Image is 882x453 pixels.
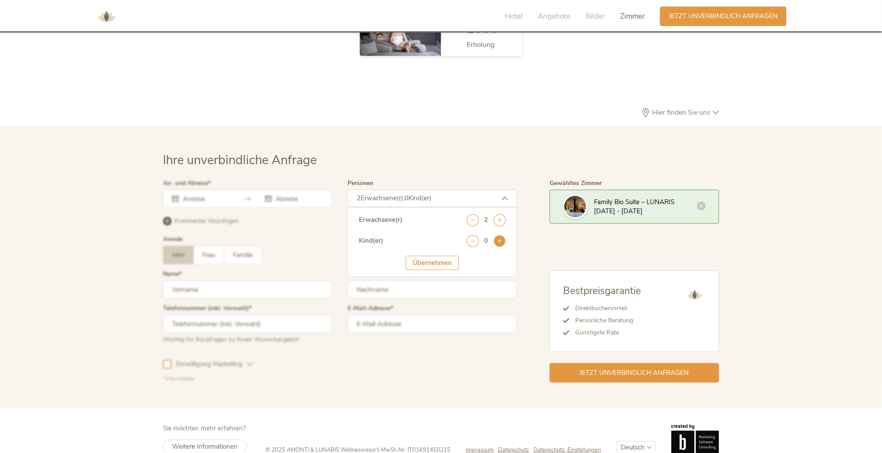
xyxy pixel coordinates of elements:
[357,194,361,202] span: 2
[550,179,602,187] span: Gewähltes Zimmer
[620,11,645,21] span: Zimmer
[538,11,570,21] span: Angebote
[93,13,119,19] a: AMONTI & LUNARIS Wellnessresort
[594,198,674,206] span: Family Bio Suite – LUNARIS
[467,40,494,50] span: Erholung
[569,302,641,314] li: Direktbuchervorteil
[594,207,643,215] span: [DATE] - [DATE]
[484,236,488,245] div: 0
[490,26,497,36] span: %
[405,194,408,202] span: 0
[505,11,523,21] span: Hotel
[163,152,317,169] span: Ihre unverbindliche Anfrage
[586,11,605,21] span: Bilder
[359,236,383,245] div: Kind(er)
[564,196,586,218] img: Ihre unverbindliche Anfrage
[93,3,119,30] img: AMONTI & LUNARIS Wellnessresort
[408,194,431,202] span: Kind(er)
[484,215,488,225] div: 2
[650,109,713,116] span: Hier finden Sie uns
[359,215,402,225] div: Erwachsene(r)
[669,12,778,21] span: Jetzt unverbindlich anfragen
[163,424,246,433] span: Sie möchten mehr erfahren?
[172,442,238,451] span: Weitere Informationen
[563,284,641,298] span: Bestpreisgarantie
[348,180,373,186] label: Personen
[580,368,689,377] span: Jetzt unverbindlich anfragen
[569,314,641,327] li: Persönliche Beratung
[361,194,405,202] span: Erwachsene(r),
[684,284,706,306] img: AMONTI & LUNARIS Wellnessresort
[569,327,641,339] li: Günstigste Rate
[406,256,459,270] div: Übernehmen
